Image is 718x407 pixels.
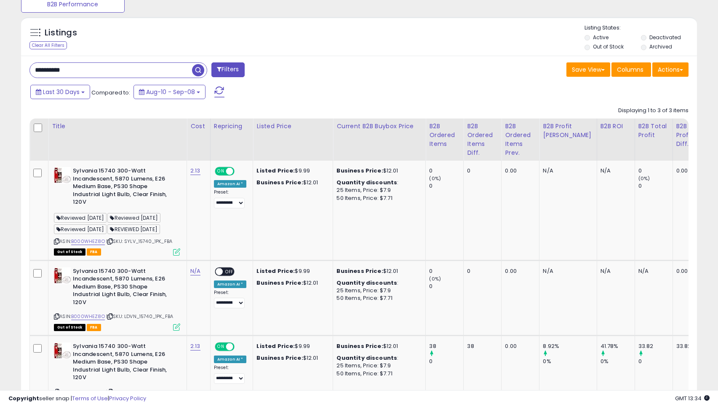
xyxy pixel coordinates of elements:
span: Compared to: [91,89,130,97]
div: N/A [543,267,590,275]
span: OFF [233,343,247,350]
a: B000WHEZ8O [71,313,105,320]
label: Deactivated [649,34,681,41]
b: Quantity discounts [336,279,397,287]
p: Listing States: [585,24,697,32]
div: N/A [638,267,666,275]
span: REVIEWED [DATE] [107,224,160,234]
small: (0%) [429,175,441,182]
a: B000WHEZ8O [71,238,105,245]
div: 50 Items, Price: $7.71 [336,294,419,302]
div: 0.00 [676,267,704,275]
a: Terms of Use [72,394,108,402]
label: Out of Stock [593,43,624,50]
small: (0%) [638,175,650,182]
div: Current B2B Buybox Price [336,122,422,131]
label: Active [593,34,609,41]
div: 0 [429,358,463,365]
div: 33.82 [638,342,673,350]
div: 38 [467,342,495,350]
span: | SKU: SYLV_15740_1PK_FBA [106,238,172,245]
b: Quantity discounts [336,354,397,362]
div: $12.01 [256,279,326,287]
div: 0.00 [505,342,533,350]
button: Columns [611,62,651,77]
div: 0.00 [676,167,704,175]
div: N/A [601,267,628,275]
div: 0 [429,267,463,275]
b: Quantity discounts [336,178,397,186]
div: : [336,354,419,362]
div: Displaying 1 to 3 of 3 items [618,107,689,115]
h5: Listings [45,27,77,39]
span: All listings that are currently out of stock and unavailable for purchase on Amazon [54,324,85,331]
img: 41Gm5TlnOML._SL40_.jpg [54,267,71,284]
b: Listed Price: [256,167,295,175]
div: 0 [638,182,673,190]
b: Listed Price: [256,267,295,275]
div: $9.99 [256,167,326,175]
span: Aug-10 - Sep-08 [146,88,195,96]
div: Preset: [214,290,247,309]
span: Reviewed [DATE] [54,213,107,223]
div: N/A [543,167,590,175]
div: 50 Items, Price: $7.71 [336,194,419,202]
div: $12.01 [336,167,419,175]
div: $12.01 [336,342,419,350]
span: FBA [87,248,101,256]
div: 0 [429,283,463,290]
div: Clear All Filters [29,41,67,49]
div: Amazon AI * [214,280,247,288]
label: Archived [649,43,672,50]
div: 0% [601,358,635,365]
span: | SKU: LDVN_15740_1PK_FBA [106,313,173,320]
b: Sylvania 15740 300-Watt Incandescent, 5870 Lumens, E26 Medium Base, PS30 Shape Industrial Light B... [73,267,175,309]
div: 0 [638,167,673,175]
b: Listed Price: [256,342,295,350]
div: 0 [429,182,463,190]
div: Amazon AI * [214,356,247,363]
div: B2B Total Profit [638,122,669,140]
button: Aug-10 - Sep-08 [133,85,206,99]
span: 2025-10-9 13:34 GMT [675,394,710,402]
div: B2B Ordered Items Diff. [467,122,498,157]
div: 0 [638,358,673,365]
span: All listings that are currently out of stock and unavailable for purchase on Amazon [54,248,85,256]
div: Amazon AI * [214,180,247,188]
div: $9.99 [256,342,326,350]
a: 2.13 [190,342,200,350]
div: ASIN: [54,167,180,254]
div: Cost [190,122,207,131]
span: OFF [233,168,247,175]
img: 41Gm5TlnOML._SL40_.jpg [54,167,71,184]
div: Listed Price [256,122,329,131]
b: Business Price: [336,267,383,275]
span: Last 30 Days [43,88,80,96]
div: 0.00 [505,267,533,275]
a: Privacy Policy [109,394,146,402]
b: Sylvania 15740 300-Watt Incandescent, 5870 Lumens, E26 Medium Base, PS30 Shape Industrial Light B... [73,167,175,208]
div: B2B Ordered Items [429,122,460,148]
button: Actions [652,62,689,77]
div: 38 [429,342,463,350]
div: 0.00 [505,167,533,175]
div: 25 Items, Price: $7.9 [336,362,419,369]
span: Reviewed [DATE] [54,224,107,234]
strong: Copyright [8,394,39,402]
button: Last 30 Days [30,85,90,99]
img: 41Gm5TlnOML._SL40_.jpg [54,342,71,359]
div: : [336,279,419,287]
div: ASIN: [54,267,180,330]
div: seller snap | | [8,395,146,403]
span: Reviewed [DATE] [107,213,160,223]
span: FBA [87,324,101,331]
div: : [336,179,419,186]
div: B2B Ordered Items Prev. [505,122,536,157]
div: $9.99 [256,267,326,275]
button: Save View [566,62,610,77]
div: B2B Profit [PERSON_NAME] [543,122,593,140]
div: 0 [467,267,495,275]
div: 0 [467,167,495,175]
div: Preset: [214,365,247,384]
small: (0%) [429,275,441,282]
